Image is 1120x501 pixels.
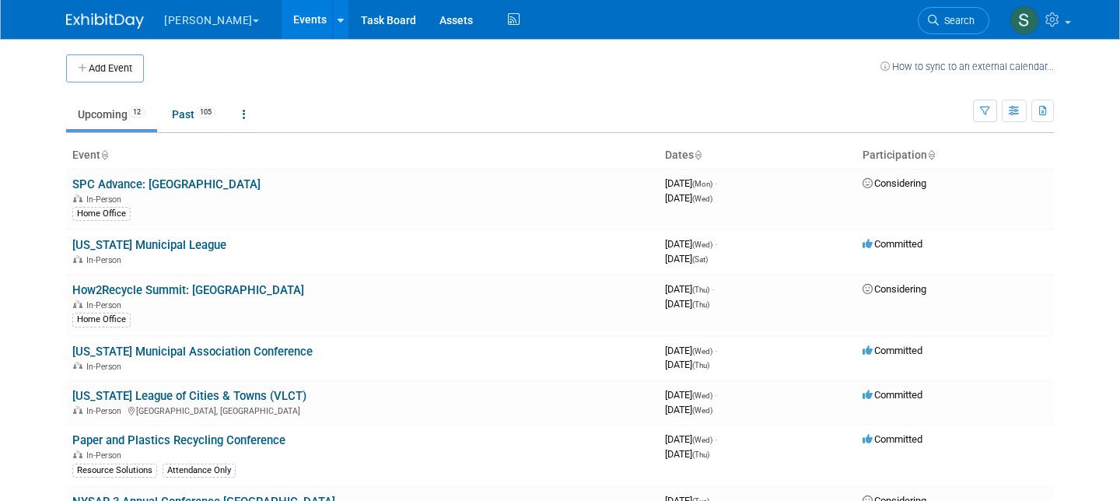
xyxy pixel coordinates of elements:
[72,238,226,252] a: [US_STATE] Municipal League
[692,240,712,249] span: (Wed)
[73,362,82,370] img: In-Person Event
[665,404,712,415] span: [DATE]
[73,194,82,202] img: In-Person Event
[160,100,228,129] a: Past105
[665,177,717,189] span: [DATE]
[665,298,709,310] span: [DATE]
[86,406,126,416] span: In-Person
[128,107,145,118] span: 12
[72,389,306,403] a: [US_STATE] League of Cities & Towns (VLCT)
[72,464,157,478] div: Resource Solutions
[692,450,709,459] span: (Thu)
[692,194,712,203] span: (Wed)
[694,149,702,161] a: Sort by Start Date
[715,345,717,356] span: -
[863,283,926,295] span: Considering
[73,255,82,263] img: In-Person Event
[73,300,82,308] img: In-Person Event
[72,313,131,327] div: Home Office
[66,142,659,169] th: Event
[665,345,717,356] span: [DATE]
[72,177,261,191] a: SPC Advance: [GEOGRAPHIC_DATA]
[66,54,144,82] button: Add Event
[665,253,708,265] span: [DATE]
[72,404,653,416] div: [GEOGRAPHIC_DATA], [GEOGRAPHIC_DATA]
[665,433,717,445] span: [DATE]
[715,177,717,189] span: -
[86,362,126,372] span: In-Person
[692,391,712,400] span: (Wed)
[715,433,717,445] span: -
[692,180,712,188] span: (Mon)
[66,13,144,29] img: ExhibitDay
[86,255,126,265] span: In-Person
[927,149,935,161] a: Sort by Participation Type
[692,406,712,415] span: (Wed)
[665,359,709,370] span: [DATE]
[863,345,922,356] span: Committed
[863,389,922,401] span: Committed
[1010,5,1039,35] img: Steph Backes
[72,283,304,297] a: How2Recycle Summit: [GEOGRAPHIC_DATA]
[863,238,922,250] span: Committed
[692,436,712,444] span: (Wed)
[100,149,108,161] a: Sort by Event Name
[692,255,708,264] span: (Sat)
[692,286,709,294] span: (Thu)
[939,15,975,26] span: Search
[86,300,126,310] span: In-Person
[73,406,82,414] img: In-Person Event
[72,345,313,359] a: [US_STATE] Municipal Association Conference
[863,433,922,445] span: Committed
[856,142,1054,169] th: Participation
[73,450,82,458] img: In-Person Event
[195,107,216,118] span: 105
[880,61,1054,72] a: How to sync to an external calendar...
[72,433,285,447] a: Paper and Plastics Recycling Conference
[86,450,126,461] span: In-Person
[715,238,717,250] span: -
[665,389,717,401] span: [DATE]
[712,283,714,295] span: -
[715,389,717,401] span: -
[692,300,709,309] span: (Thu)
[665,192,712,204] span: [DATE]
[665,238,717,250] span: [DATE]
[692,347,712,356] span: (Wed)
[163,464,236,478] div: Attendance Only
[918,7,989,34] a: Search
[72,207,131,221] div: Home Office
[659,142,856,169] th: Dates
[692,361,709,370] span: (Thu)
[665,448,709,460] span: [DATE]
[665,283,714,295] span: [DATE]
[863,177,926,189] span: Considering
[66,100,157,129] a: Upcoming12
[86,194,126,205] span: In-Person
